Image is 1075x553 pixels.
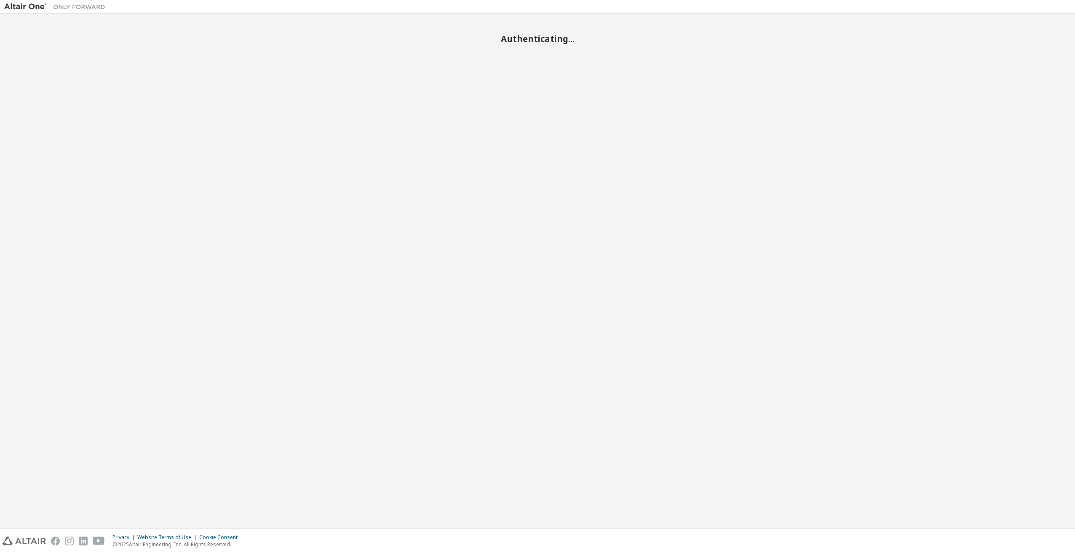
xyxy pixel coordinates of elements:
img: youtube.svg [93,537,105,545]
p: © 2025 Altair Engineering, Inc. All Rights Reserved. [112,541,243,548]
img: instagram.svg [65,537,74,545]
img: linkedin.svg [79,537,88,545]
img: Altair One [4,3,110,11]
div: Privacy [112,534,137,541]
h2: Authenticating... [4,33,1071,44]
div: Cookie Consent [199,534,243,541]
div: Website Terms of Use [137,534,199,541]
img: altair_logo.svg [3,537,46,545]
img: facebook.svg [51,537,60,545]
